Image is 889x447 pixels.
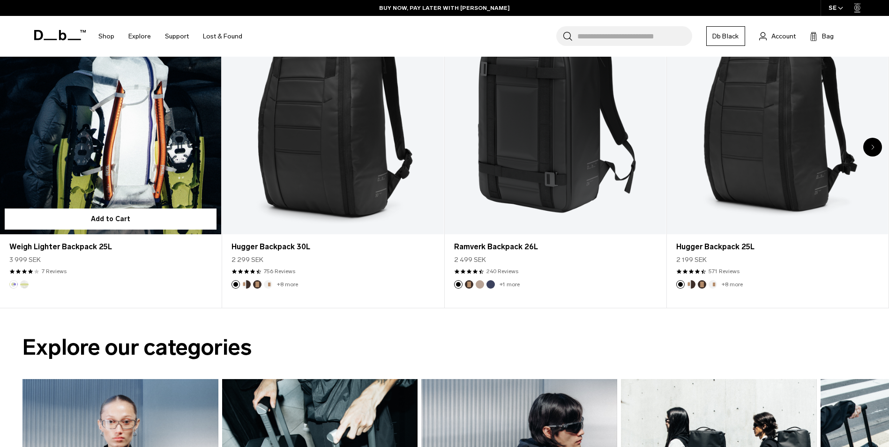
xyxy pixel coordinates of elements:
nav: Main Navigation [91,16,249,57]
button: Espresso [253,280,261,289]
a: Shop [98,20,114,53]
a: Lost & Found [203,20,242,53]
button: Espresso [465,280,473,289]
button: Black Out [676,280,685,289]
a: Ramverk Backpack 26L [454,241,657,253]
a: Hugger Backpack 25L [676,241,879,253]
button: Oatmilk [264,280,272,289]
div: Next slide [863,138,882,156]
a: +8 more [722,281,743,288]
h2: Explore our categories [22,331,867,364]
a: 756 reviews [264,267,295,276]
span: 3 999 SEK [9,255,41,265]
a: 240 reviews [486,267,518,276]
a: +1 more [500,281,520,288]
a: Weigh Lighter Backpack 25L [9,241,212,253]
button: Cappuccino [687,280,695,289]
button: Add to Cart [5,209,217,230]
span: Bag [822,31,834,41]
a: 571 reviews [709,267,740,276]
span: Account [771,31,796,41]
a: Hugger Backpack 30L [232,241,434,253]
a: 7 reviews [42,267,67,276]
button: Blue Hour [486,280,495,289]
button: Bag [810,30,834,42]
a: +8 more [277,281,298,288]
button: Black Out [232,280,240,289]
a: Support [165,20,189,53]
span: 2 199 SEK [676,255,707,265]
a: Explore [128,20,151,53]
button: Cappuccino [242,280,251,289]
button: Fogbow Beige [476,280,484,289]
button: Oatmilk [709,280,717,289]
a: BUY NOW, PAY LATER WITH [PERSON_NAME] [379,4,510,12]
a: Db Black [706,26,745,46]
button: Diffusion [20,280,29,289]
a: Account [759,30,796,42]
button: Aurora [9,280,18,289]
span: 2 499 SEK [454,255,486,265]
button: Espresso [698,280,706,289]
span: 2 299 SEK [232,255,263,265]
button: Black Out [454,280,463,289]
